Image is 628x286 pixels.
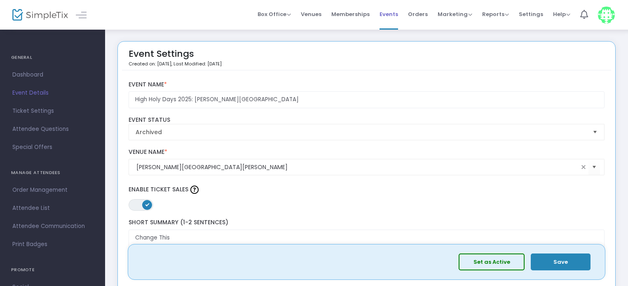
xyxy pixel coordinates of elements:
span: Attendee Questions [12,124,93,135]
span: Help [553,10,570,18]
span: ON [145,202,149,207]
span: Orders [408,4,428,25]
span: Box Office [258,10,291,18]
input: Select Venue [136,163,579,172]
label: Event Name [129,81,605,88]
span: Marketing [438,10,472,18]
span: Ticket Settings [12,106,93,116]
span: Short Summary (1-2 Sentences) [129,218,228,226]
button: Select [589,124,601,140]
span: Archived [136,128,586,136]
div: Event Settings [129,46,222,70]
button: Select [588,159,600,176]
span: Dashboard [12,70,93,80]
input: Enter Event Name [129,91,605,108]
button: Save [531,253,591,270]
span: Memberships [331,4,370,25]
label: Event Status [129,116,605,124]
h4: PROMOTE [11,262,94,278]
span: Settings [519,4,543,25]
span: clear [579,162,588,172]
h4: GENERAL [11,49,94,66]
span: Venues [301,4,321,25]
button: Set as Active [459,253,525,270]
span: Special Offers [12,142,93,153]
p: Created on: [DATE] [129,60,222,67]
span: Print Badges [12,239,93,250]
span: Reports [482,10,509,18]
span: Event Details [12,88,93,98]
span: , Last Modified: [DATE] [171,60,222,67]
h4: MANAGE ATTENDEES [11,165,94,181]
span: Attendee Communication [12,221,93,232]
label: Enable Ticket Sales [129,184,605,196]
span: Order Management [12,185,93,195]
span: Attendee List [12,203,93,214]
span: Events [380,4,398,25]
img: question-mark [190,186,199,194]
label: Venue Name [129,149,605,156]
